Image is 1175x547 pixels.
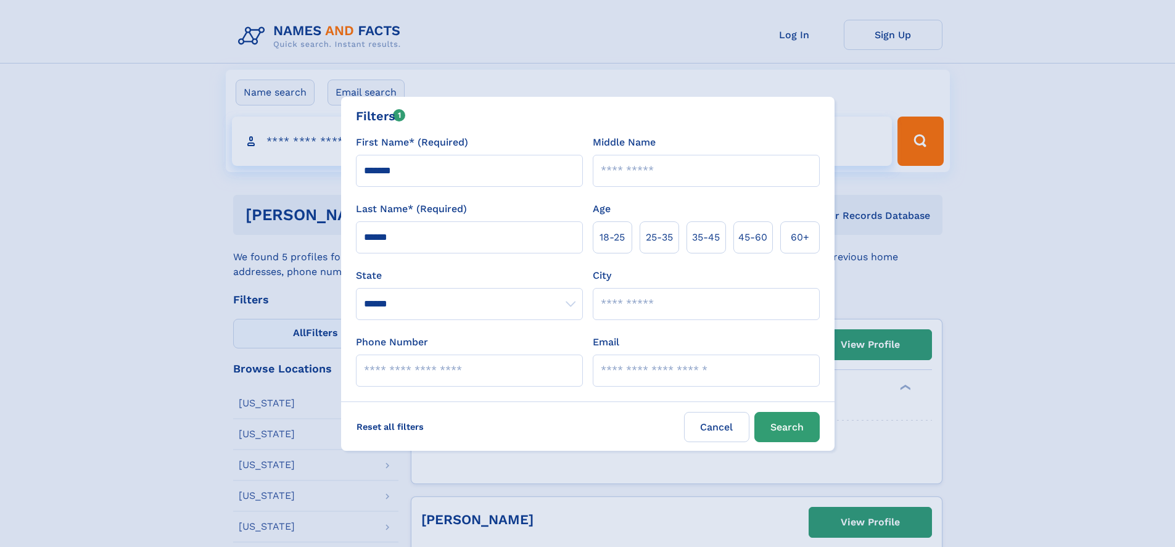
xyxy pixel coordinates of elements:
[692,230,720,245] span: 35‑45
[356,268,583,283] label: State
[356,202,467,216] label: Last Name* (Required)
[356,135,468,150] label: First Name* (Required)
[356,335,428,350] label: Phone Number
[356,107,406,125] div: Filters
[348,412,432,442] label: Reset all filters
[738,230,767,245] span: 45‑60
[646,230,673,245] span: 25‑35
[593,268,611,283] label: City
[754,412,820,442] button: Search
[593,135,656,150] label: Middle Name
[600,230,625,245] span: 18‑25
[791,230,809,245] span: 60+
[684,412,749,442] label: Cancel
[593,202,611,216] label: Age
[593,335,619,350] label: Email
